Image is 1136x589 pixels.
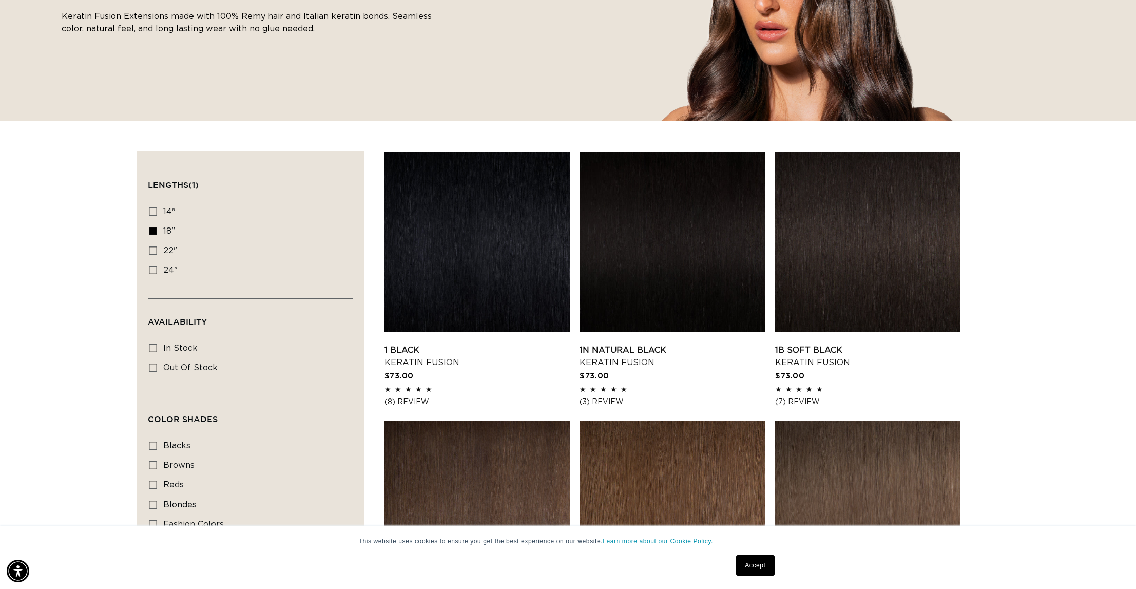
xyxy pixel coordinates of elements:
iframe: Chat Widget [1085,540,1136,589]
span: In stock [163,344,198,352]
span: blondes [163,501,197,509]
span: (1) [188,180,199,189]
span: Out of stock [163,364,218,372]
span: Lengths [148,180,199,189]
span: 24" [163,266,178,274]
summary: Availability (0 selected) [148,299,353,336]
span: Color Shades [148,414,218,424]
span: Availability [148,317,207,326]
a: 1 Black Keratin Fusion [384,344,570,369]
summary: Color Shades (0 selected) [148,396,353,433]
span: 14" [163,207,176,216]
a: 1N Natural Black Keratin Fusion [580,344,765,369]
span: 22" [163,246,177,255]
span: 18" [163,227,175,235]
span: reds [163,481,184,489]
summary: Lengths (1 selected) [148,162,353,199]
p: This website uses cookies to ensure you get the best experience on our website. [359,537,778,546]
span: browns [163,461,195,469]
span: fashion colors [163,520,224,528]
a: Learn more about our Cookie Policy. [603,538,713,545]
a: 1B Soft Black Keratin Fusion [775,344,960,369]
div: Accessibility Menu [7,560,29,582]
a: Accept [736,555,774,576]
p: Keratin Fusion Extensions made with 100% Remy hair and Italian keratin bonds. Seamless color, nat... [62,10,452,35]
span: blacks [163,442,190,450]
